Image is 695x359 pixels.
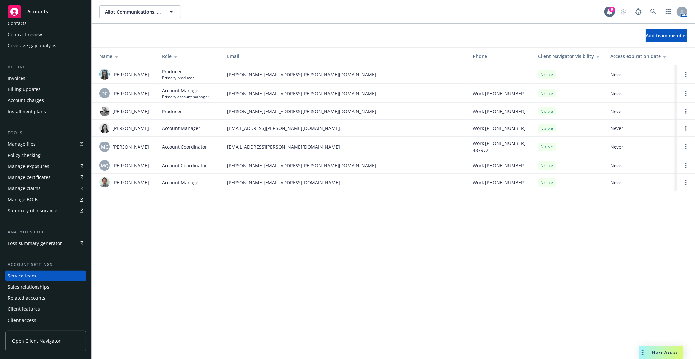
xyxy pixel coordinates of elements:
span: [EMAIL_ADDRESS][PERSON_NAME][DOMAIN_NAME] [227,125,462,132]
a: Billing updates [5,84,86,95]
span: [PERSON_NAME][EMAIL_ADDRESS][PERSON_NAME][DOMAIN_NAME] [227,162,462,169]
a: Manage BORs [5,194,86,205]
span: Never [610,90,672,97]
img: photo [99,177,110,187]
a: Sales relationships [5,282,86,292]
img: photo [99,69,110,80]
a: Policy checking [5,150,86,160]
a: Search [647,5,660,18]
div: Contacts [8,18,27,29]
div: Billing [5,64,86,70]
div: Visible [538,107,556,115]
a: Open options [682,124,690,132]
span: Never [610,162,672,169]
div: Name [99,53,152,60]
a: Open options [682,70,690,78]
button: Nova Assist [639,346,683,359]
span: Work [PHONE_NUMBER] [473,125,526,132]
a: Start snowing [617,5,630,18]
a: Loss summary generator [5,238,86,248]
span: [PERSON_NAME] [112,162,149,169]
div: Drag to move [639,346,647,359]
div: Phone [473,53,528,60]
div: Manage files [8,139,36,149]
span: Account Manager [162,87,209,94]
span: Primary producer [162,75,194,81]
div: Client features [8,304,40,314]
a: Service team [5,271,86,281]
div: Analytics hub [5,229,86,235]
span: Account Manager [162,179,200,186]
div: Visible [538,161,556,170]
div: Manage BORs [8,194,38,205]
div: Visible [538,178,556,187]
span: [EMAIL_ADDRESS][PERSON_NAME][DOMAIN_NAME] [227,143,462,150]
span: Add team member [646,32,687,38]
a: Contract review [5,29,86,40]
span: Work [PHONE_NUMBER] [473,90,526,97]
span: Producer [162,108,182,115]
a: Summary of insurance [5,205,86,216]
div: Contract review [8,29,42,40]
a: Installment plans [5,106,86,117]
div: Policy checking [8,150,41,160]
span: Account Manager [162,125,200,132]
div: Account settings [5,262,86,268]
img: photo [99,106,110,116]
span: MC [101,143,108,150]
span: DC [102,90,108,97]
span: Never [610,125,672,132]
a: Accounts [5,3,86,21]
span: [PERSON_NAME] [112,179,149,186]
span: Nova Assist [652,350,678,355]
span: Account Coordinator [162,143,207,150]
a: Manage files [5,139,86,149]
div: Visible [538,124,556,132]
div: Service team [8,271,36,281]
div: Sales relationships [8,282,49,292]
span: [PERSON_NAME] [112,125,149,132]
a: Manage claims [5,183,86,194]
div: Visible [538,70,556,79]
span: Producer [162,68,194,75]
div: Manage certificates [8,172,51,183]
a: Account charges [5,95,86,106]
span: Work [PHONE_NUMBER] [473,108,526,115]
span: Work [PHONE_NUMBER] [473,162,526,169]
a: Coverage gap analysis [5,40,86,51]
span: [PERSON_NAME] [112,90,149,97]
span: Never [610,108,672,115]
div: Related accounts [8,293,45,303]
div: Visible [538,89,556,97]
span: Never [610,179,672,186]
a: Switch app [662,5,675,18]
span: Primary account manager [162,94,209,99]
div: Summary of insurance [8,205,57,216]
a: Report a Bug [632,5,645,18]
span: Allot Communications, Inc. [105,8,161,15]
span: Work [PHONE_NUMBER] [473,179,526,186]
div: 9 [609,7,615,12]
a: Open options [682,178,690,186]
button: Add team member [646,29,687,42]
span: Never [610,143,672,150]
div: Client access [8,315,36,325]
a: Contacts [5,18,86,29]
div: Account charges [8,95,44,106]
div: Loss summary generator [8,238,62,248]
div: Tools [5,130,86,136]
a: Related accounts [5,293,86,303]
a: Open options [682,143,690,151]
span: [PERSON_NAME][EMAIL_ADDRESS][PERSON_NAME][DOMAIN_NAME] [227,71,462,78]
div: Billing updates [8,84,41,95]
span: [PERSON_NAME][EMAIL_ADDRESS][PERSON_NAME][DOMAIN_NAME] [227,90,462,97]
a: Client features [5,304,86,314]
span: [PERSON_NAME] [112,143,149,150]
a: Invoices [5,73,86,83]
div: Installment plans [8,106,46,117]
span: [PERSON_NAME][EMAIL_ADDRESS][PERSON_NAME][DOMAIN_NAME] [227,108,462,115]
span: Never [610,71,672,78]
span: [PERSON_NAME] [112,71,149,78]
a: Manage exposures [5,161,86,172]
